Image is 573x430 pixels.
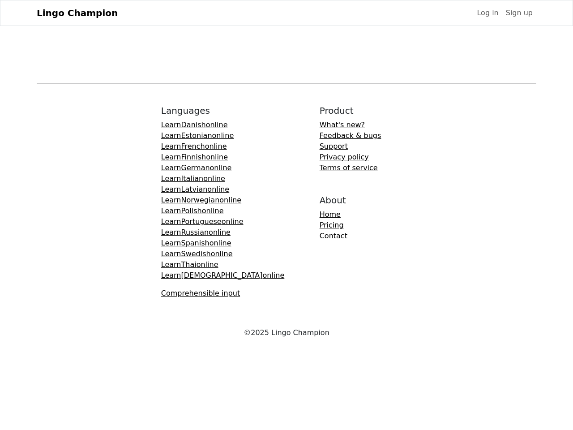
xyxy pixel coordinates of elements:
[161,228,231,236] a: LearnRussianonline
[320,232,347,240] a: Contact
[320,153,369,161] a: Privacy policy
[161,260,218,269] a: LearnThaionline
[320,163,378,172] a: Terms of service
[161,105,284,116] h5: Languages
[320,142,348,150] a: Support
[320,221,344,229] a: Pricing
[161,174,225,183] a: LearnItalianonline
[161,239,231,247] a: LearnSpanishonline
[161,196,241,204] a: LearnNorwegianonline
[161,271,284,279] a: Learn[DEMOGRAPHIC_DATA]online
[320,120,365,129] a: What's new?
[320,210,341,219] a: Home
[161,249,233,258] a: LearnSwedishonline
[320,195,381,206] h5: About
[161,163,232,172] a: LearnGermanonline
[161,131,234,140] a: LearnEstonianonline
[502,4,536,22] a: Sign up
[161,289,240,297] a: Comprehensible input
[161,217,244,226] a: LearnPortugueseonline
[37,4,118,22] a: Lingo Champion
[31,327,542,338] div: © 2025 Lingo Champion
[161,206,224,215] a: LearnPolishonline
[161,120,228,129] a: LearnDanishonline
[161,185,229,193] a: LearnLatvianonline
[320,131,381,140] a: Feedback & bugs
[161,142,227,150] a: LearnFrenchonline
[161,153,228,161] a: LearnFinnishonline
[320,105,381,116] h5: Product
[473,4,502,22] a: Log in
